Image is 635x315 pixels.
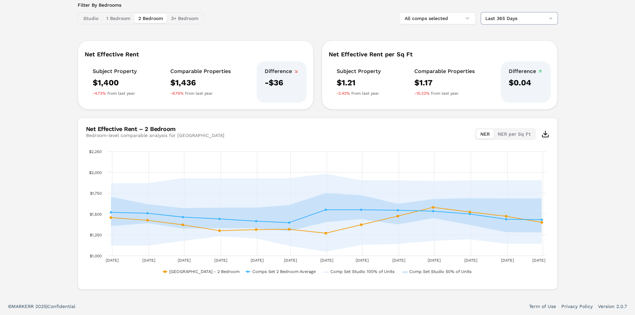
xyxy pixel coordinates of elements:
[505,218,507,221] path: Sunday, 31 Aug 2025, 1,436.71. Comps Set 2 Bedroom Average.
[540,218,543,221] path: Tuesday, 30 Sep 2025, 1,430.43. Comps Set 2 Bedroom Average.
[8,304,12,309] span: ©
[509,68,543,75] div: Difference
[109,216,112,219] path: Monday, 30 Sep 2024, 1,455.8183333333334. Berkshire Creekside - 2 Bedroom.
[432,206,434,209] path: Monday, 30 Jun 2025, 1,579.4576666666667. Berkshire Creekside - 2 Bedroom.
[169,269,240,274] text: [GEOGRAPHIC_DATA] - 2 Bedroom
[105,258,118,263] text: [DATE]
[337,91,350,96] span: -2.42%
[414,91,430,96] span: -15.22%
[251,258,264,263] text: [DATE]
[414,68,475,75] div: Comparable Properties
[167,14,202,23] button: 3+ Bedroom
[142,258,155,263] text: [DATE]
[86,148,549,281] div: Chart. Highcharts interactive chart.
[181,216,184,218] path: Saturday, 30 Nov 2024, 1,462.08. Comps Set 2 Bedroom Average.
[265,68,299,75] div: Difference
[89,149,102,154] text: $2,250
[90,233,102,237] text: $1,250
[288,228,290,231] path: Friday, 28 Feb 2025, 1,316.8658024691358. Berkshire Creekside - 2 Bedroom.
[464,258,477,263] text: [DATE]
[532,258,545,263] text: [DATE]
[214,258,227,263] text: [DATE]
[78,2,204,8] label: Filter By Bedrooms
[93,77,137,88] div: $1,400
[360,208,362,211] path: Wednesday, 30 Apr 2025, 1,550. Comps Set 2 Bedroom Average.
[540,221,543,224] path: Tuesday, 30 Sep 2025, 1,398.2144444444446. Berkshire Creekside - 2 Bedroom.
[170,91,231,96] div: from last year
[146,219,149,222] path: Thursday, 31 Oct 2024, 1,423.8315294117647. Berkshire Creekside - 2 Bedroom.
[218,218,221,220] path: Tuesday, 31 Dec 2024, 1,440.08. Comps Set 2 Bedroom Average.
[501,258,514,263] text: [DATE]
[146,212,149,215] path: Thursday, 31 Oct 2024, 1,507.91. Comps Set 2 Bedroom Average.
[324,208,327,211] path: Monday, 31 Mar 2025, 1,550. Comps Set 2 Bedroom Average.
[109,173,543,253] g: Comp Set Studio 100% of Units, series 3 of 4 with 13 data points.
[170,91,184,96] span: -8.75%
[170,68,231,75] div: Comparable Properties
[93,91,137,96] div: from last year
[356,258,369,263] text: [DATE]
[93,68,137,75] div: Subject Property
[79,14,102,23] button: Studio
[396,209,399,212] path: Saturday, 31 May 2025, 1,544.14. Comps Set 2 Bedroom Average.
[414,77,475,88] div: $1.17
[399,12,476,24] button: All comps selected
[396,215,399,217] path: Saturday, 31 May 2025, 1,473.7198387096773. Berkshire Creekside - 2 Bedroom.
[337,91,381,96] div: from last year
[476,129,494,139] button: NER
[265,77,299,88] div: -$36
[529,303,556,310] a: Term of Use
[255,228,257,231] path: Friday, 31 Jan 2025, 1,312.2503225806452. Berkshire Creekside - 2 Bedroom.
[12,304,35,309] span: MARKERR
[252,269,315,274] text: Comps Set 2 Bedroom Average
[409,269,472,274] text: Comp Set Studio 50% of Units
[109,211,112,214] path: Monday, 30 Sep 2024, 1,519. Comps Set 2 Bedroom Average.
[35,304,47,309] span: 2025 |
[598,303,627,310] a: Version 2.0.7
[255,220,257,223] path: Friday, 31 Jan 2025, 1,413. Comps Set 2 Bedroom Average.
[86,148,549,281] svg: Interactive chart
[102,14,134,23] button: 1 Bedroom
[90,212,102,217] text: $1,500
[288,221,290,224] path: Friday, 28 Feb 2025, 1,395.67. Comps Set 2 Bedroom Average.
[181,223,184,226] path: Saturday, 30 Nov 2024, 1,369.4877777777779. Berkshire Creekside - 2 Bedroom.
[329,51,551,57] div: Net Effective Rent per Sq Ft
[47,304,75,309] span: Confidential
[320,258,333,263] text: [DATE]
[86,132,224,139] div: Bedroom-level comparable analysis for [GEOGRAPHIC_DATA]
[468,213,471,215] path: Thursday, 31 Jul 2025, 1,499. Comps Set 2 Bedroom Average.
[360,223,362,226] path: Wednesday, 30 Apr 2025, 1,370.584. Berkshire Creekside - 2 Bedroom.
[494,129,535,139] button: NER per Sq Ft
[177,258,190,263] text: [DATE]
[89,170,102,175] text: $2,000
[561,303,593,310] a: Privacy Policy
[93,91,106,96] span: -4.73%
[90,191,102,196] text: $1,750
[337,77,381,88] div: $1.21
[414,91,475,96] div: from last year
[284,258,297,263] text: [DATE]
[337,68,381,75] div: Subject Property
[509,77,543,88] div: $0.04
[432,210,434,212] path: Monday, 30 Jun 2025, 1,533.55. Comps Set 2 Bedroom Average.
[218,229,221,232] path: Tuesday, 31 Dec 2024, 1,299.0406451612903. Berkshire Creekside - 2 Bedroom.
[428,258,441,263] text: [DATE]
[392,258,405,263] text: [DATE]
[170,77,231,88] div: $1,436
[90,254,102,258] text: $1,000
[324,232,327,235] path: Monday, 31 Mar 2025, 1,269.3740322580645. Berkshire Creekside - 2 Bedroom.
[330,269,395,274] text: Comp Set Studio 100% of Units
[134,14,167,23] button: 2 Bedroom
[86,126,224,132] div: Net Effective Rent – 2 Bedroom
[85,51,307,57] div: Net Effective Rent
